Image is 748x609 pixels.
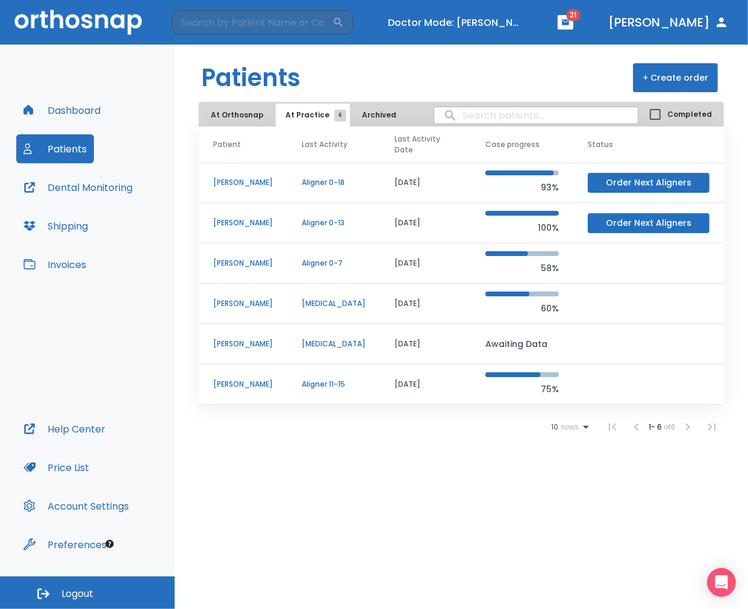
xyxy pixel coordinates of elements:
button: Order Next Aligners [588,213,709,233]
button: Dashboard [16,96,108,125]
p: [PERSON_NAME] [213,217,273,228]
span: 21 [567,9,581,21]
button: [PERSON_NAME] [603,11,734,33]
p: [MEDICAL_DATA] [302,298,366,309]
span: Last Activity Date [394,134,448,155]
input: Search by Patient Name or Case # [172,10,332,34]
div: Tooltip anchor [104,539,115,549]
span: Patient [213,139,241,150]
span: 1 - 6 [649,422,664,432]
button: Patients [16,134,94,163]
span: Last Activity [302,139,348,150]
p: Aligner 0-7 [302,258,366,269]
span: of 6 [664,422,676,432]
p: [PERSON_NAME] [213,177,273,188]
span: Completed [667,109,712,120]
p: [PERSON_NAME] [213,298,273,309]
p: 60% [485,301,559,316]
td: [DATE] [380,364,471,405]
button: + Create order [633,63,718,92]
p: Aligner 11-15 [302,379,366,390]
td: [DATE] [380,324,471,364]
p: 93% [485,180,559,195]
p: [PERSON_NAME] [213,379,273,390]
td: [DATE] [380,203,471,243]
span: At Practice [285,110,340,120]
button: Doctor Mode: [PERSON_NAME] [383,13,528,33]
p: 100% [485,220,559,235]
p: [MEDICAL_DATA] [302,339,366,349]
div: tabs [201,104,400,126]
button: Order Next Aligners [588,173,709,193]
img: Orthosnap [14,10,142,34]
span: 6 [334,110,346,122]
button: Account Settings [16,492,136,520]
span: 10 [551,423,558,431]
div: Open Intercom Messenger [707,568,736,597]
input: search [434,104,638,127]
p: Aligner 0-18 [302,177,366,188]
h1: Patients [201,60,301,96]
p: 58% [485,261,559,275]
button: Dental Monitoring [16,173,140,202]
button: At Orthosnap [201,104,273,126]
span: Case progress [485,139,540,150]
p: 75% [485,382,559,396]
p: [PERSON_NAME] [213,258,273,269]
p: Awaiting Data [485,337,559,351]
button: Shipping [16,211,95,240]
button: Help Center [16,414,113,443]
span: rows [558,423,579,431]
span: Status [588,139,613,150]
p: Aligner 0-13 [302,217,366,228]
button: Price List [16,453,96,482]
p: [PERSON_NAME] [213,339,273,349]
span: Archived [362,110,407,120]
button: Preferences [16,530,114,559]
td: [DATE] [380,243,471,284]
td: [DATE] [380,284,471,324]
button: Invoices [16,250,93,279]
td: [DATE] [380,163,471,203]
span: Logout [61,587,93,601]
